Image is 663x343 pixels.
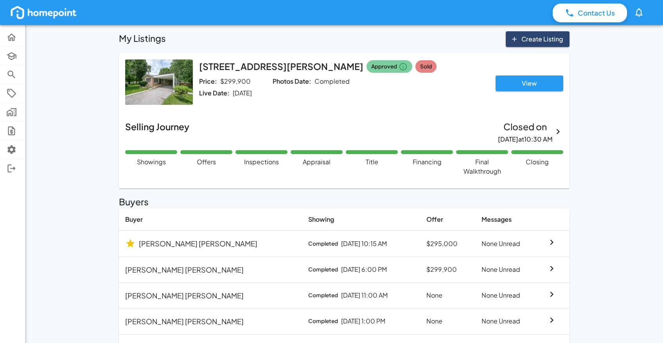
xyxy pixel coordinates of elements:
p: [DATE] [233,89,252,98]
span: Sold [420,62,432,71]
h6: Closed on [503,120,547,134]
p: Closing [526,157,549,167]
span: Completed [308,239,338,248]
p: Live Date: [199,89,230,98]
p: Title [366,157,378,167]
span: Completed [308,317,338,326]
span: Completed [308,291,338,300]
h6: [DATE] at 10:30 AM [498,134,553,144]
div: Appraisal is complete. The results have been sent to the buyer's lender. [291,150,343,167]
td: None [420,309,475,334]
p: Final Walkthrough [456,157,508,176]
p: [PERSON_NAME] [PERSON_NAME] [125,290,244,301]
div: Inspections are complete. Congratulations! [235,150,287,167]
p: Contact Us [578,8,615,18]
p: Financing [413,157,442,167]
h6: Selling Journey [125,120,189,144]
td: None Unread [475,231,540,257]
p: Offer [426,215,469,224]
span: Approved [371,62,397,71]
td: None Unread [475,257,540,282]
p: [DATE] 1:00 PM [341,317,385,326]
p: [DATE] 10:15 AM [341,239,387,248]
td: $295,000 [420,231,475,257]
td: None Unread [475,309,540,334]
p: [PERSON_NAME] [PERSON_NAME] [125,316,244,327]
img: homepoint_logo_white.png [9,5,78,20]
p: Messages [482,215,534,224]
p: Buyer [125,215,296,224]
div: Final walkthrough is complete. The buyer has verified the property condition. [456,150,508,176]
img: Listing [125,59,193,105]
p: [PERSON_NAME] [PERSON_NAME] [139,238,257,249]
p: Appraisal [303,157,331,167]
p: Showing [308,215,414,224]
div: You have an accepted offer and showings are complete. [125,150,177,167]
div: Congratulations! The sale has closed and funds have been transferred. [511,150,563,167]
p: Price: [199,77,217,86]
div: You've accepted an offer! We'll now proceed with the buyer's due diligence steps. [180,150,232,167]
h6: Buyers [119,195,570,209]
p: Showings [137,157,166,167]
h6: [STREET_ADDRESS][PERSON_NAME] [199,59,363,74]
div: Title company details are complete. We can proceed with the next steps. [346,150,398,167]
p: Inspections [244,157,279,167]
p: [DATE] 6:00 PM [341,265,387,274]
h6: My Listings [119,31,166,47]
button: View [496,75,563,91]
td: None [420,282,475,308]
span: Completed [308,265,338,274]
td: None Unread [475,282,540,308]
p: Offers [197,157,216,167]
p: Photos Date: [273,77,311,86]
p: [DATE] 11:00 AM [341,291,388,300]
div: Buyer's financing is approved! We're clear to move toward closing. [401,150,453,167]
p: Completed [314,77,350,86]
td: $299,900 [420,257,475,282]
p: [PERSON_NAME] [PERSON_NAME] [125,264,244,275]
p: $299,900 [220,77,251,86]
button: Create Listing [506,31,570,47]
